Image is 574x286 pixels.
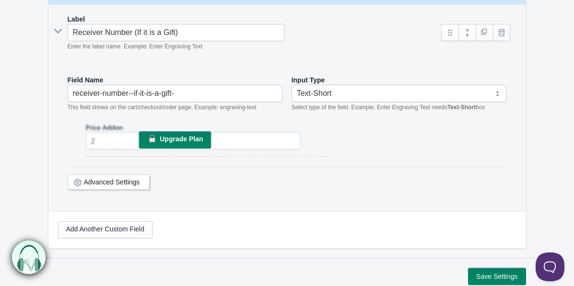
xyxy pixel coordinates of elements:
label: Field Name [68,75,104,85]
em: Select type of the field. Example: Enter Engraving Text needs box [292,104,485,111]
label: Label [68,14,85,24]
iframe: Toggle Customer Support [536,252,564,281]
img: bxm.png [12,241,46,275]
span: Upgrade Plan [160,135,203,143]
em: This field shows on the cart/checkout/order page. Example: engraving-text [68,104,257,111]
a: Upgrade Plan [139,131,211,149]
button: Save Settings [468,268,526,285]
a: Advanced Settings [84,178,140,186]
img: price-addon-blur.png [68,119,334,157]
b: Text-Short [447,104,476,111]
label: Input Type [292,75,325,85]
a: Add Another Custom Field [58,221,152,239]
em: Enter the label name. Example: Enter Engraving Text [68,43,203,50]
